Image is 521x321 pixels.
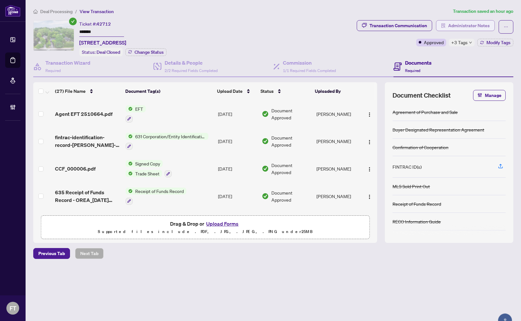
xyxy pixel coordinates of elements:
span: Trade Sheet [133,170,162,177]
span: 635 Receipt of Funds Record - OREA_[DATE] 09_39_52.pdf [55,189,121,204]
img: logo [5,5,20,17]
button: Previous Tab [33,248,70,259]
span: Document Approved [271,189,311,203]
span: Document Approved [271,162,311,176]
span: [STREET_ADDRESS] [79,39,126,46]
span: Required [405,68,420,73]
h4: Details & People [165,59,218,67]
span: Previous Tab [38,248,65,259]
span: ellipsis [504,25,508,29]
button: Status IconSigned CopyStatus IconTrade Sheet [126,160,172,177]
span: FT [10,304,16,313]
td: [DATE] [215,210,259,237]
article: Transaction saved an hour ago [453,8,513,15]
span: Manage [485,90,502,100]
img: Document Status [262,138,269,145]
button: Change Status [125,48,167,56]
td: [PERSON_NAME] [314,210,362,237]
span: Upload Date [217,88,243,95]
span: 2/2 Required Fields Completed [165,68,218,73]
div: RECO Information Guide [393,218,441,225]
span: Agent EFT 2510664.pdf [55,110,113,118]
span: Drag & Drop or [170,220,240,228]
span: Document Approved [271,134,311,148]
span: +3 Tags [451,39,468,46]
span: Approved [424,39,444,46]
img: Document Status [262,165,269,172]
span: Required [45,68,61,73]
div: Agreement of Purchase and Sale [393,108,458,116]
span: Receipt of Funds Record [133,188,186,195]
div: MLS Sold Print Out [393,183,430,190]
span: Document Checklist [393,91,451,100]
span: home [33,9,38,14]
img: Status Icon [126,170,133,177]
span: CCF_000006.pdf [55,165,96,173]
div: Status: [79,48,123,56]
td: [DATE] [215,182,259,210]
button: Next Tab [75,248,104,259]
button: Manage [473,90,506,101]
h4: Transaction Wizard [45,59,90,67]
td: [DATE] [215,100,259,128]
button: Upload Forms [204,220,240,228]
li: / [75,8,77,15]
button: Status IconReceipt of Funds Record [126,188,186,205]
button: Open asap [495,299,515,318]
button: Administrator Notes [436,20,495,31]
span: 42712 [97,21,111,27]
td: [DATE] [215,155,259,182]
th: Status [258,82,312,100]
button: Status IconEFT [126,105,146,123]
img: Logo [367,112,372,117]
h4: Documents [405,59,432,67]
img: Logo [367,167,372,172]
span: EFT [133,105,146,112]
span: Deal Processing [40,9,73,14]
div: FINTRAC ID(s) [393,163,422,170]
h4: Commission [283,59,336,67]
span: Deal Closed [97,49,120,55]
button: Logo [364,136,375,146]
span: 631 Corporation/Entity Identification InformationRecord [133,133,208,140]
th: Upload Date [214,82,258,100]
span: View Transaction [80,9,114,14]
span: down [469,41,472,44]
span: Modify Tags [486,40,510,45]
span: 1/1 Required Fields Completed [283,68,336,73]
span: (27) File Name [55,88,86,95]
div: Confirmation of Cooperation [393,144,448,151]
img: Document Status [262,110,269,117]
th: Uploaded By [312,82,360,100]
td: [PERSON_NAME] [314,128,362,155]
button: Status Icon631 Corporation/Entity Identification InformationRecord [126,133,208,150]
button: Logo [364,191,375,201]
span: Document Approved [271,107,311,121]
span: Status [260,88,274,95]
img: Status Icon [126,160,133,167]
button: Modify Tags [477,39,513,46]
div: Buyer Designated Representation Agreement [393,126,484,133]
th: (27) File Name [52,82,123,100]
td: [DATE] [215,128,259,155]
span: Change Status [135,50,164,54]
td: [PERSON_NAME] [314,182,362,210]
img: Status Icon [126,105,133,112]
img: IMG-W12251334_1.jpg [34,20,74,51]
td: [PERSON_NAME] [314,155,362,182]
div: Ticket #: [79,20,111,28]
button: Logo [364,164,375,174]
img: Logo [367,140,372,145]
th: Document Tag(s) [123,82,214,100]
span: check-circle [69,18,77,25]
button: Logo [364,109,375,119]
span: Signed Copy [133,160,163,167]
img: Document Status [262,193,269,200]
img: Logo [367,194,372,199]
img: Status Icon [126,133,133,140]
span: solution [441,23,446,28]
div: Receipt of Funds Record [393,200,441,207]
span: Administrator Notes [448,20,490,31]
div: Transaction Communication [369,20,427,31]
img: Status Icon [126,188,133,195]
